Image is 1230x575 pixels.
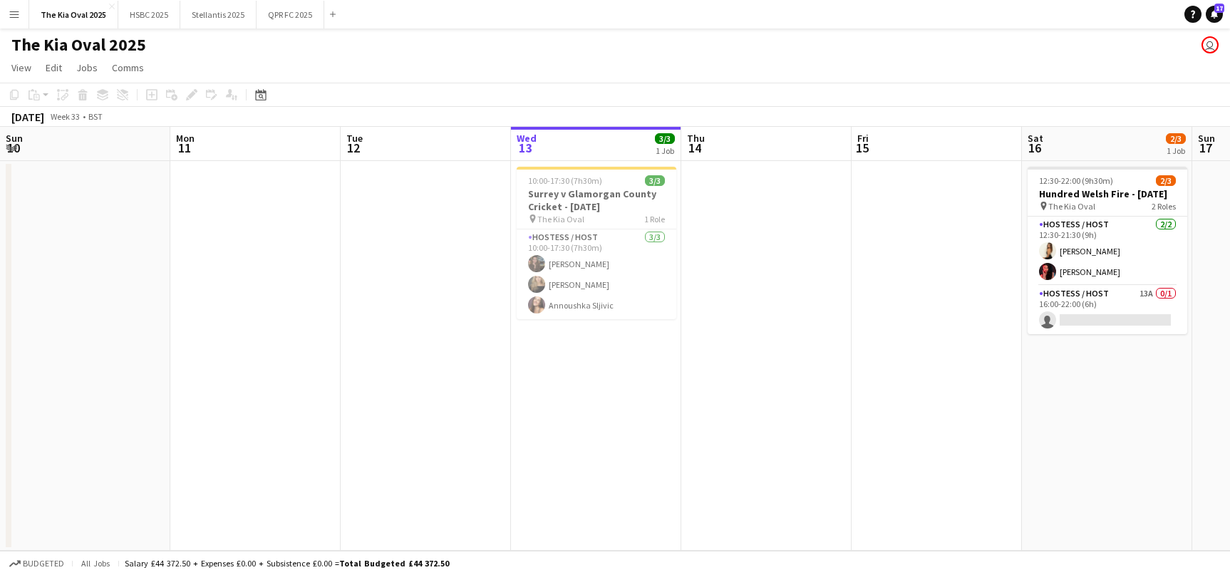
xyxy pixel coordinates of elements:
span: The Kia Oval [537,214,584,224]
span: Budgeted [23,559,64,569]
div: 1 Job [656,145,674,156]
a: View [6,58,37,77]
h1: The Kia Oval 2025 [11,34,146,56]
span: 15 [855,140,869,156]
app-job-card: 12:30-22:00 (9h30m)2/3Hundred Welsh Fire - [DATE] The Kia Oval2 RolesHostess / Host2/212:30-21:30... [1028,167,1187,334]
span: 10:00-17:30 (7h30m) [528,175,602,186]
span: Jobs [76,61,98,74]
span: 12 [344,140,363,156]
h3: Surrey v Glamorgan County Cricket - [DATE] [517,187,676,213]
span: 1 Role [644,214,665,224]
span: Thu [687,132,705,145]
span: Fri [857,132,869,145]
button: Stellantis 2025 [180,1,257,29]
span: Wed [517,132,537,145]
span: 11 [174,140,195,156]
button: The Kia Oval 2025 [29,1,118,29]
button: QPR FC 2025 [257,1,324,29]
span: Week 33 [47,111,83,122]
span: 12:30-22:00 (9h30m) [1039,175,1113,186]
span: All jobs [78,558,113,569]
span: Mon [176,132,195,145]
app-card-role: Hostess / Host3/310:00-17:30 (7h30m)[PERSON_NAME][PERSON_NAME]Annoushka Sljivic [517,229,676,319]
button: Budgeted [7,556,66,571]
button: HSBC 2025 [118,1,180,29]
span: 2/3 [1166,133,1186,144]
div: BST [88,111,103,122]
span: 10 [4,140,23,156]
h3: Hundred Welsh Fire - [DATE] [1028,187,1187,200]
a: Comms [106,58,150,77]
a: Edit [40,58,68,77]
span: 13 [515,140,537,156]
span: Sun [1198,132,1215,145]
a: 17 [1206,6,1223,23]
span: 17 [1196,140,1215,156]
span: 2 Roles [1152,201,1176,212]
span: 17 [1214,4,1224,13]
span: 3/3 [645,175,665,186]
span: Total Budgeted £44 372.50 [339,558,449,569]
span: 2/3 [1156,175,1176,186]
span: The Kia Oval [1048,201,1095,212]
span: View [11,61,31,74]
span: Sat [1028,132,1043,145]
div: Salary £44 372.50 + Expenses £0.00 + Subsistence £0.00 = [125,558,449,569]
span: Comms [112,61,144,74]
div: 1 Job [1167,145,1185,156]
a: Jobs [71,58,103,77]
span: 3/3 [655,133,675,144]
app-card-role: Hostess / Host2/212:30-21:30 (9h)[PERSON_NAME][PERSON_NAME] [1028,217,1187,286]
span: Sun [6,132,23,145]
div: [DATE] [11,110,44,124]
app-job-card: 10:00-17:30 (7h30m)3/3Surrey v Glamorgan County Cricket - [DATE] The Kia Oval1 RoleHostess / Host... [517,167,676,319]
span: Tue [346,132,363,145]
app-card-role: Hostess / Host13A0/116:00-22:00 (6h) [1028,286,1187,334]
app-user-avatar: Sam Johannesson [1201,36,1219,53]
span: Edit [46,61,62,74]
span: 16 [1025,140,1043,156]
span: 14 [685,140,705,156]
